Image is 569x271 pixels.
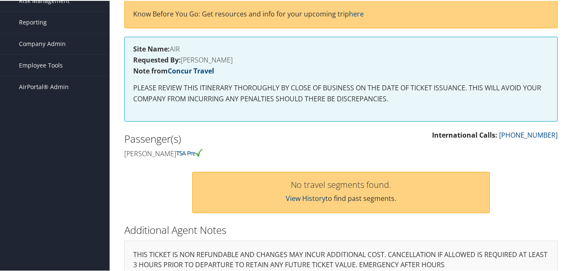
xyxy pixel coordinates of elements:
[133,82,549,103] p: PLEASE REVIEW THIS ITINERARY THOROUGHLY BY CLOSE OF BUSINESS ON THE DATE OF TICKET ISSUANCE. THIS...
[168,65,214,75] a: Concur Travel
[499,130,558,139] a: [PHONE_NUMBER]
[133,54,181,64] strong: Requested By:
[201,180,480,188] h3: No travel segments found.
[19,54,63,75] span: Employee Tools
[124,148,335,157] h4: [PERSON_NAME]
[133,8,549,19] p: Know Before You Go: Get resources and info for your upcoming trip
[176,148,204,156] img: tsa-precheck.png
[286,193,325,202] a: View History
[19,76,69,97] span: AirPortal® Admin
[349,8,364,18] a: here
[124,131,335,145] h2: Passenger(s)
[133,56,549,62] h4: [PERSON_NAME]
[432,130,497,139] strong: International Calls:
[201,192,480,203] p: to find past segments.
[19,11,47,32] span: Reporting
[133,43,170,53] strong: Site Name:
[133,65,214,75] strong: Note from
[133,45,549,51] h4: AIR
[19,33,66,54] span: Company Admin
[124,222,558,236] h2: Additional Agent Notes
